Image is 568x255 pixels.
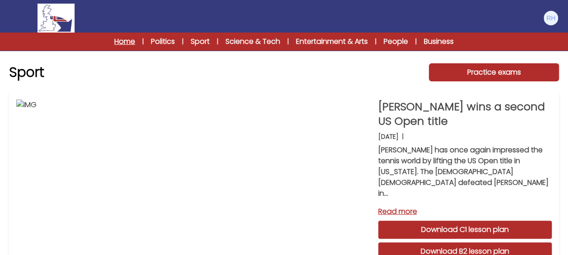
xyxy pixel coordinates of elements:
a: Business [424,36,454,47]
a: Politics [151,36,175,47]
span: | [182,37,183,46]
a: Read more [378,206,552,217]
img: Ruth Humphries [544,11,558,25]
a: Practice exams [429,63,559,81]
span: | [217,37,218,46]
p: [PERSON_NAME] wins a second US Open title [378,99,552,128]
p: [PERSON_NAME] has once again impressed the tennis world by lifting the US Open title in [US_STATE... [378,145,552,199]
a: Download C1 lesson plan [378,221,552,239]
span: | [375,37,376,46]
span: | [287,37,289,46]
a: People [384,36,408,47]
p: [DATE] [378,132,399,141]
span: | [415,37,417,46]
a: Logo [9,4,103,33]
img: Logo [38,4,75,33]
h1: Sport [9,64,44,80]
a: Science & Tech [225,36,280,47]
b: | [402,132,404,141]
span: | [142,37,144,46]
a: Sport [191,36,210,47]
a: Home [114,36,135,47]
a: Entertainment & Arts [296,36,368,47]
